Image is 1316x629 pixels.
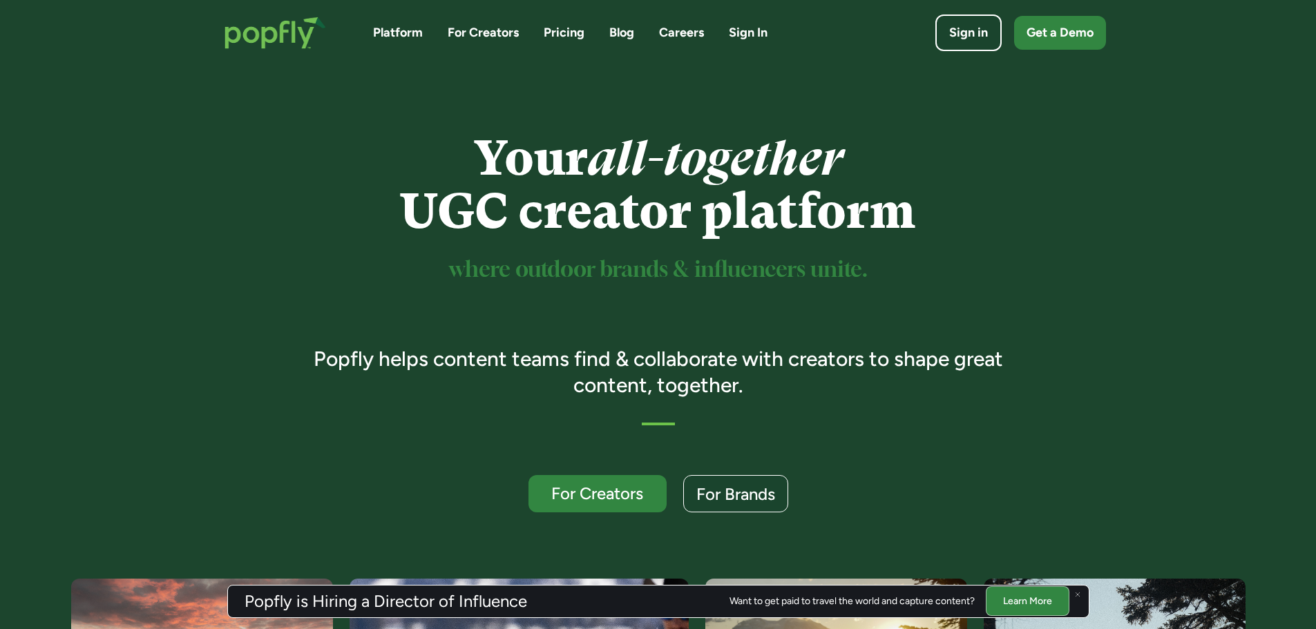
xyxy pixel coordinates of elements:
a: Platform [373,24,423,41]
em: all-together [588,130,843,186]
h1: Your UGC creator platform [294,132,1022,238]
a: Blog [609,24,634,41]
div: Sign in [949,24,988,41]
a: Learn More [986,586,1069,616]
a: For Brands [683,475,788,512]
a: Sign in [935,14,1002,51]
a: Get a Demo [1014,16,1106,50]
div: Want to get paid to travel the world and capture content? [729,596,975,607]
div: For Brands [696,485,775,503]
div: Get a Demo [1027,24,1094,41]
a: For Creators [448,24,519,41]
h3: Popfly is Hiring a Director of Influence [245,593,527,610]
a: Pricing [544,24,584,41]
h3: Popfly helps content teams find & collaborate with creators to shape great content, together. [294,346,1022,398]
sup: where outdoor brands & influencers unite. [449,260,868,281]
a: For Creators [528,475,667,512]
div: For Creators [541,485,654,502]
a: Careers [659,24,704,41]
a: Sign In [729,24,767,41]
a: home [211,3,340,63]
